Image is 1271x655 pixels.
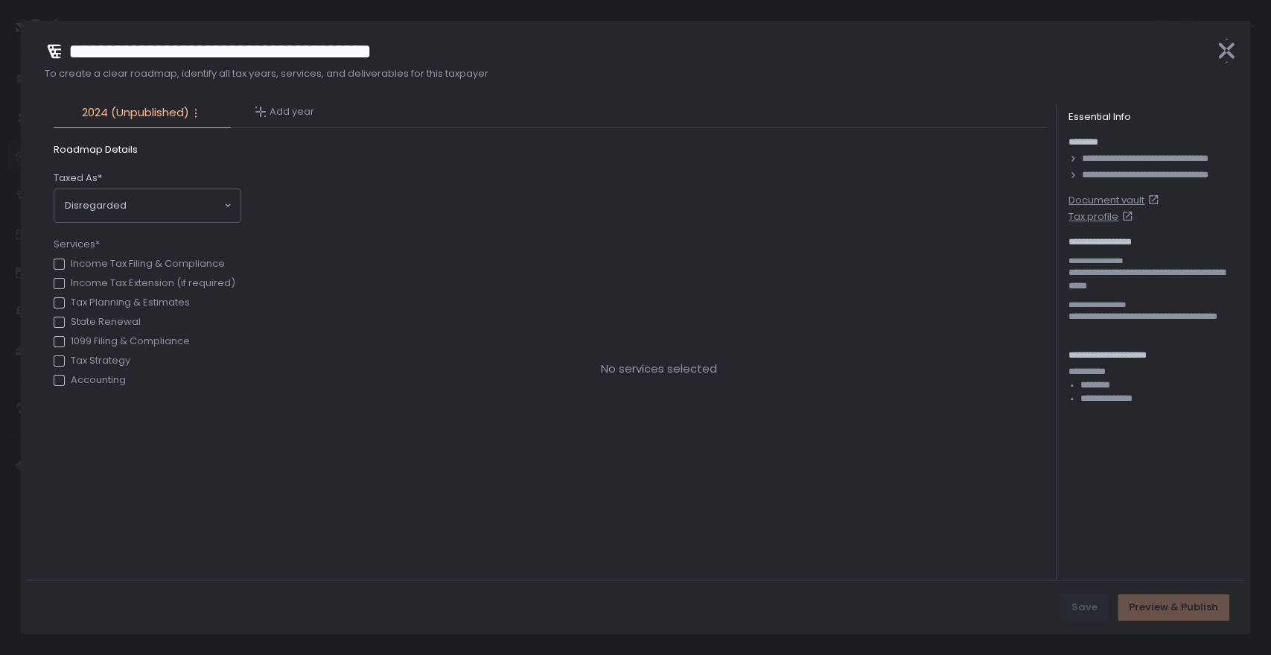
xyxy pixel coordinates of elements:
[127,198,223,213] input: Search for option
[601,361,717,378] span: No services selected
[65,198,127,213] span: Disregarded
[255,105,314,118] button: Add year
[1068,110,1238,124] div: Essential Info
[45,67,1202,80] span: To create a clear roadmap, identify all tax years, services, and deliverables for this taxpayer
[54,189,240,222] div: Search for option
[1068,210,1238,224] a: Tax profile
[54,238,100,251] span: Services*
[1068,194,1238,207] a: Document vault
[54,143,241,156] span: Roadmap Details
[82,104,189,121] span: 2024 (Unpublished)
[54,171,102,185] span: Taxed As*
